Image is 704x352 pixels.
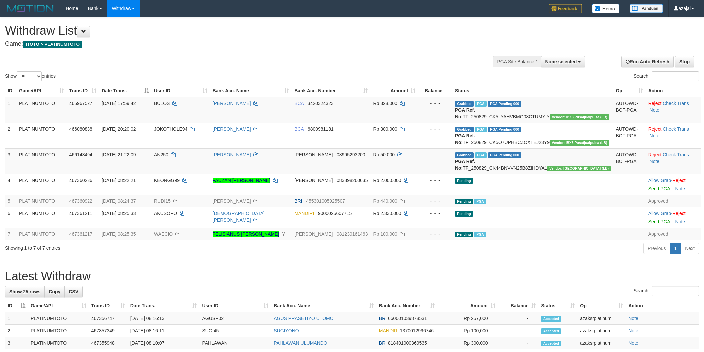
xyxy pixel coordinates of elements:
[271,300,376,312] th: Bank Acc. Name: activate to sort column ascending
[455,133,475,145] b: PGA Ref. No:
[549,4,582,13] img: Feedback.jpg
[89,337,128,349] td: 467355948
[379,328,399,333] span: MANDIRI
[652,71,699,81] input: Search:
[102,152,136,157] span: [DATE] 21:22:09
[670,243,681,254] a: 1
[577,312,626,325] td: azaksrplatinum
[199,300,271,312] th: User ID: activate to sort column ascending
[337,231,368,237] span: Copy 081239161463 to clipboard
[16,195,67,207] td: PLATINUMTOTO
[455,232,473,237] span: Pending
[652,286,699,296] input: Search:
[210,85,292,97] th: Bank Acc. Name: activate to sort column ascending
[577,325,626,337] td: azaksrplatinum
[128,300,200,312] th: Date Trans.: activate to sort column ascending
[5,312,28,325] td: 1
[474,232,486,237] span: Marked by azaksrplatinum
[550,140,609,146] span: Vendor URL: https://dashboard.q2checkout.com/secure
[199,325,271,337] td: SUGI45
[421,100,450,107] div: - - -
[418,85,452,97] th: Balance
[376,300,437,312] th: Bank Acc. Number: activate to sort column ascending
[498,337,539,349] td: -
[154,178,180,183] span: KEONGG99
[69,152,92,157] span: 466143404
[274,340,327,346] a: PAHLAWAN ULUMANDO
[613,148,645,174] td: AUTOWD-BOT-PGA
[550,114,609,120] span: Vendor URL: https://dashboard.q2checkout.com/secure
[370,85,418,97] th: Amount: activate to sort column ascending
[663,152,689,157] a: Check Trans
[650,107,660,113] a: Note
[488,152,521,158] span: PGA Pending
[613,85,645,97] th: Op: activate to sort column ascending
[308,101,334,106] span: Copy 3420324323 to clipboard
[648,178,671,183] a: Allow Grab
[5,97,16,123] td: 1
[213,126,251,132] a: [PERSON_NAME]
[213,101,251,106] a: [PERSON_NAME]
[294,231,333,237] span: [PERSON_NAME]
[89,312,128,325] td: 467356747
[650,159,660,164] a: Note
[5,270,699,283] h1: Latest Withdraw
[274,316,333,321] a: AGUS PRASETIYO UTOMO
[154,152,168,157] span: AN250
[400,328,434,333] span: Copy 1370012996746 to clipboard
[64,286,83,297] a: CSV
[648,126,662,132] a: Reject
[592,4,620,13] img: Button%20Memo.svg
[455,101,474,107] span: Grabbed
[541,328,561,334] span: Accepted
[128,312,200,325] td: [DATE] 08:16:13
[628,340,638,346] a: Note
[455,152,474,158] span: Grabbed
[648,211,672,216] span: ·
[154,126,187,132] span: JOKOTHOLE94
[388,340,427,346] span: Copy 818401000369535 to clipboard
[547,166,611,171] span: Vendor URL: https://dashboard.q2checkout.com/secure
[541,316,561,322] span: Accepted
[294,126,304,132] span: BCA
[675,56,694,67] a: Stop
[9,289,40,294] span: Show 25 rows
[628,328,638,333] a: Note
[373,126,397,132] span: Rp 300.000
[675,186,685,191] a: Note
[154,211,177,216] span: AKUSOPO
[23,41,82,48] span: ITOTO > PLATINUMTOTO
[648,186,670,191] a: Send PGA
[102,178,136,183] span: [DATE] 08:22:21
[213,152,251,157] a: [PERSON_NAME]
[28,325,89,337] td: PLATINUMTOTO
[373,101,397,106] span: Rp 328.000
[626,300,699,312] th: Action
[646,148,701,174] td: · ·
[89,325,128,337] td: 467357349
[102,126,136,132] span: [DATE] 20:20:02
[455,178,473,184] span: Pending
[16,97,67,123] td: PLATINUMTOTO
[455,199,473,204] span: Pending
[28,300,89,312] th: Game/API: activate to sort column ascending
[69,198,92,204] span: 467360922
[475,152,487,158] span: Marked by azaksrplatinum
[294,152,333,157] span: [PERSON_NAME]
[44,286,65,297] a: Copy
[294,198,302,204] span: BRI
[5,148,16,174] td: 3
[294,101,304,106] span: BCA
[128,337,200,349] td: [DATE] 08:10:07
[102,211,136,216] span: [DATE] 08:25:33
[379,340,387,346] span: BRI
[681,243,699,254] a: Next
[89,300,128,312] th: Trans ID: activate to sort column ascending
[421,177,450,184] div: - - -
[306,198,345,204] span: Copy 455301005925507 to clipboard
[69,126,92,132] span: 466080888
[128,325,200,337] td: [DATE] 08:16:11
[577,300,626,312] th: Op: activate to sort column ascending
[102,101,136,106] span: [DATE] 17:59:42
[5,123,16,148] td: 2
